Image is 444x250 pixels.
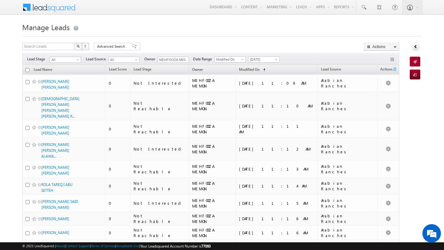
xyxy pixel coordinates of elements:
[109,230,127,236] div: 0
[321,198,375,209] div: Arabian Ranches
[192,198,233,209] div: MEHFOOZA MEMON
[214,56,246,62] a: Modified On
[201,244,211,248] span: 77060
[41,125,69,135] a: [PERSON_NAME] [PERSON_NAME]
[192,100,233,111] div: MEHFOOZA MEMON
[109,216,127,221] div: 0
[321,180,375,192] div: Arabian Ranches
[116,244,139,248] a: Acceptable Use
[134,123,186,135] div: Not Reachable
[181,57,188,63] a: Show All Items
[158,57,189,63] input: Type to Search
[239,183,315,189] div: [DATE] 11:14 AM
[109,103,127,109] div: 0
[26,68,30,72] input: Check all records
[41,216,69,221] a: [PERSON_NAME]
[41,96,80,119] a: [DEMOGRAPHIC_DATA][PERSON_NAME] [PERSON_NAME] [PERSON_NAME] R...
[192,163,233,175] div: MEHFOOZA MEMON
[321,227,375,238] div: Arabian Ranches
[41,230,69,235] a: [PERSON_NAME]
[108,57,140,63] a: All
[321,123,375,135] div: Arabian Ranches
[41,165,69,175] a: [PERSON_NAME] [PERSON_NAME]
[97,44,127,49] span: Advanced Search
[192,143,233,155] div: MEHFOOZA MEMON
[130,66,154,74] a: Lead Stage
[91,244,115,248] a: Terms of Service
[193,56,214,62] span: Date Range
[56,244,65,248] a: About
[109,67,127,71] span: Lead Score
[321,100,375,111] div: Arabian Ranches
[109,183,127,189] div: 0
[109,57,138,62] span: All
[109,200,127,206] div: 0
[134,227,186,238] div: Not Reachable
[27,56,50,62] span: Lead Stage
[109,80,127,86] div: 0
[321,78,375,89] div: Arabian Ranches
[239,146,315,152] div: [DATE] 11:12 AM
[109,126,127,132] div: 0
[364,43,399,50] button: Actions
[50,57,79,62] span: All
[84,44,87,49] span: ?
[140,244,211,248] span: Your Leadsquared Account Number is
[192,180,233,192] div: MEHFOOZA MEMON
[378,66,393,74] span: Actions
[22,243,211,249] span: © 2025 LeadSquared | | | | |
[239,216,315,221] div: [DATE] 11:16 AM
[215,57,244,62] span: Modified On
[321,67,341,71] span: Lead Source
[134,180,186,192] div: Not Reachable
[249,57,278,62] span: [DATE]
[192,78,233,89] div: MEHFOOZA MEMON
[50,57,81,63] a: All
[134,146,186,152] div: Not Interested
[41,79,69,90] a: [PERSON_NAME] [PERSON_NAME]
[134,80,186,86] div: Not Interested
[248,56,280,62] a: [DATE]
[86,56,108,62] span: Lead Source
[134,213,186,224] div: Not Reachable
[76,45,80,48] img: Search
[192,227,233,238] div: MEHFOOZA MEMON
[82,43,89,50] button: ?
[236,66,269,74] a: Modified On (sorted ascending)
[41,182,72,193] a: ROLA TAREQ I ABU SETTEH
[239,103,315,109] div: [DATE] 11:10 AM
[134,100,186,111] div: Not Reachable
[239,166,315,172] div: [DATE] 11:13 AM
[134,163,186,175] div: Not Reachable
[321,213,375,224] div: Arabian Ranches
[109,146,127,152] div: 0
[239,80,315,86] div: [DATE] 11:09 AM
[321,143,375,155] div: Arabian Ranches
[106,66,130,74] a: Lead Score
[41,199,78,210] a: [PERSON_NAME] SAID [PERSON_NAME]
[239,67,260,72] span: Modified On
[239,123,315,135] div: [DATE] 11:11 AM
[321,163,375,175] div: Arabian Ranches
[66,244,90,248] a: Contact Support
[192,67,203,72] span: Owner
[192,123,233,135] div: MEHFOOZA MEMON
[109,166,127,172] div: 0
[318,66,344,74] a: Lead Source
[192,213,233,224] div: MEHFOOZA MEMON
[41,142,69,159] a: [PERSON_NAME] [PERSON_NAME] ALAWA...
[134,200,186,206] div: Not Interested
[144,56,158,62] span: Owner
[134,67,151,71] span: Lead Stage
[31,66,55,74] a: Lead Name
[239,230,315,236] div: [DATE] 11:16 AM
[239,200,315,206] div: [DATE] 11:15 AM
[261,67,265,72] span: (sorted ascending)
[22,22,70,32] span: Manage Leads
